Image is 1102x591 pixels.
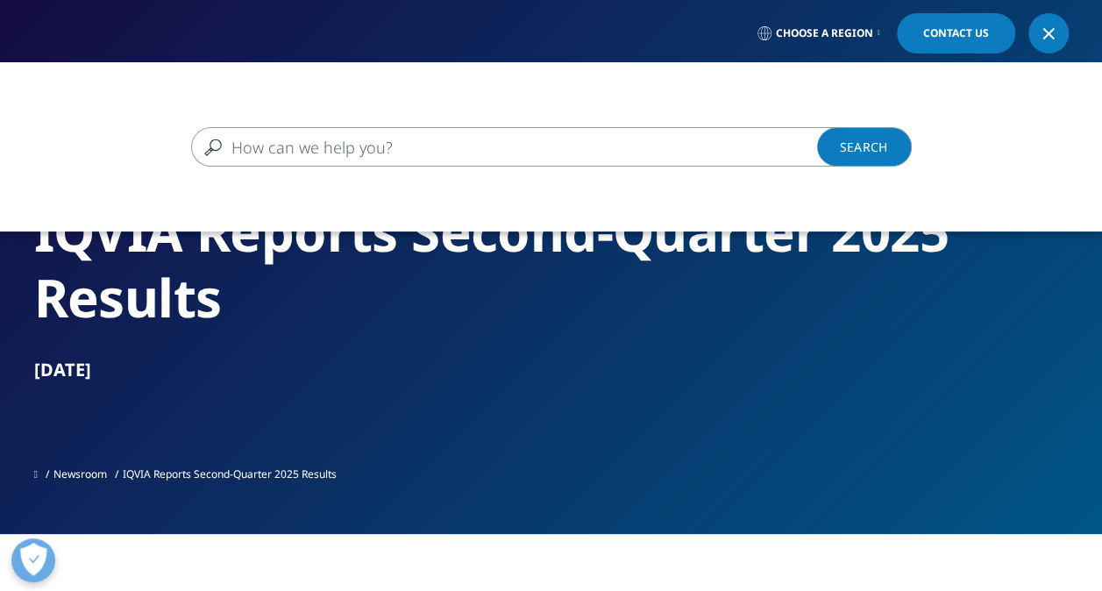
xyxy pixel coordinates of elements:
a: Contact Us [897,13,1015,53]
span: Choose a Region [776,26,873,40]
nav: Primary [181,61,1069,144]
a: Search [817,127,912,167]
span: Contact Us [923,28,989,39]
input: Search [191,127,861,167]
button: Open Preferences [11,538,55,582]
